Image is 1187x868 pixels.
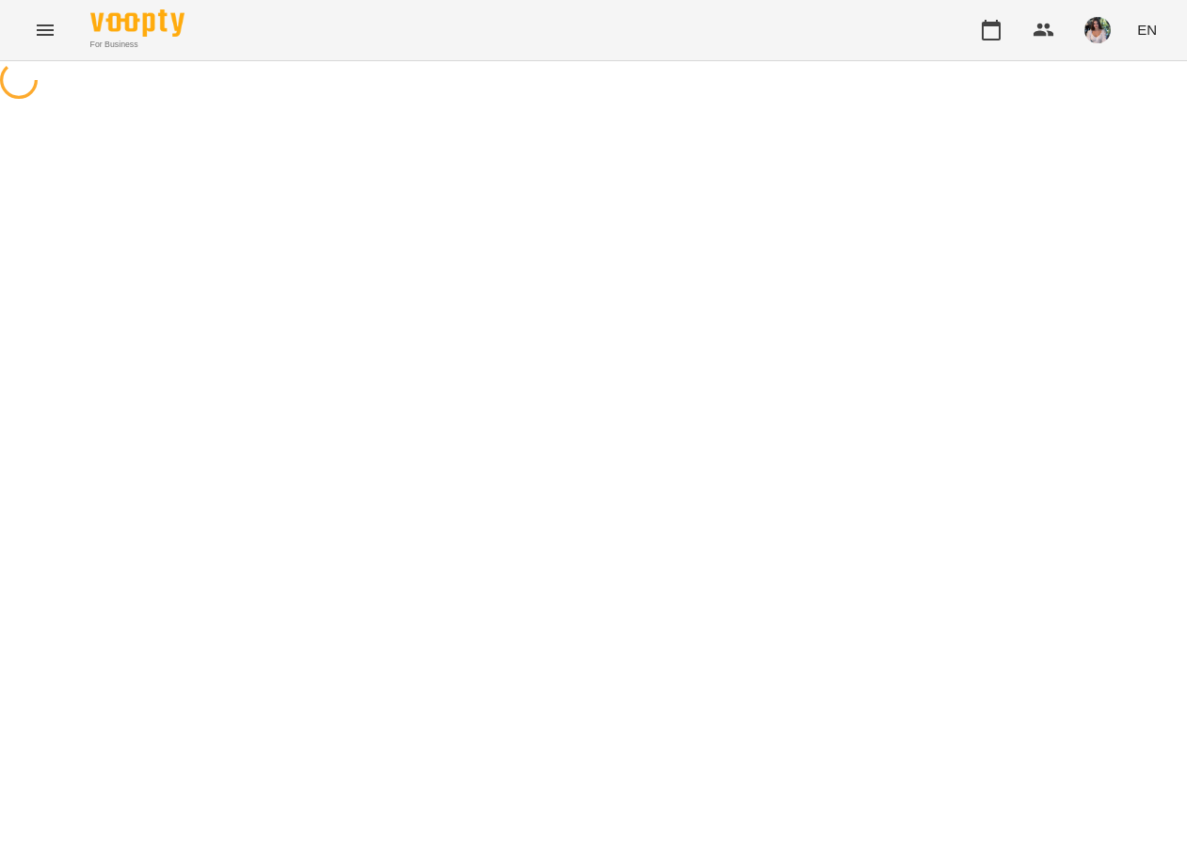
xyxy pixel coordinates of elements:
[90,39,184,51] span: For Business
[90,9,184,37] img: Voopty Logo
[1084,17,1111,43] img: 7257e8bb75545e5bf123dfdeb50cf1ff.jpeg
[1137,20,1157,40] span: EN
[1130,12,1164,47] button: EN
[23,8,68,53] button: Menu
